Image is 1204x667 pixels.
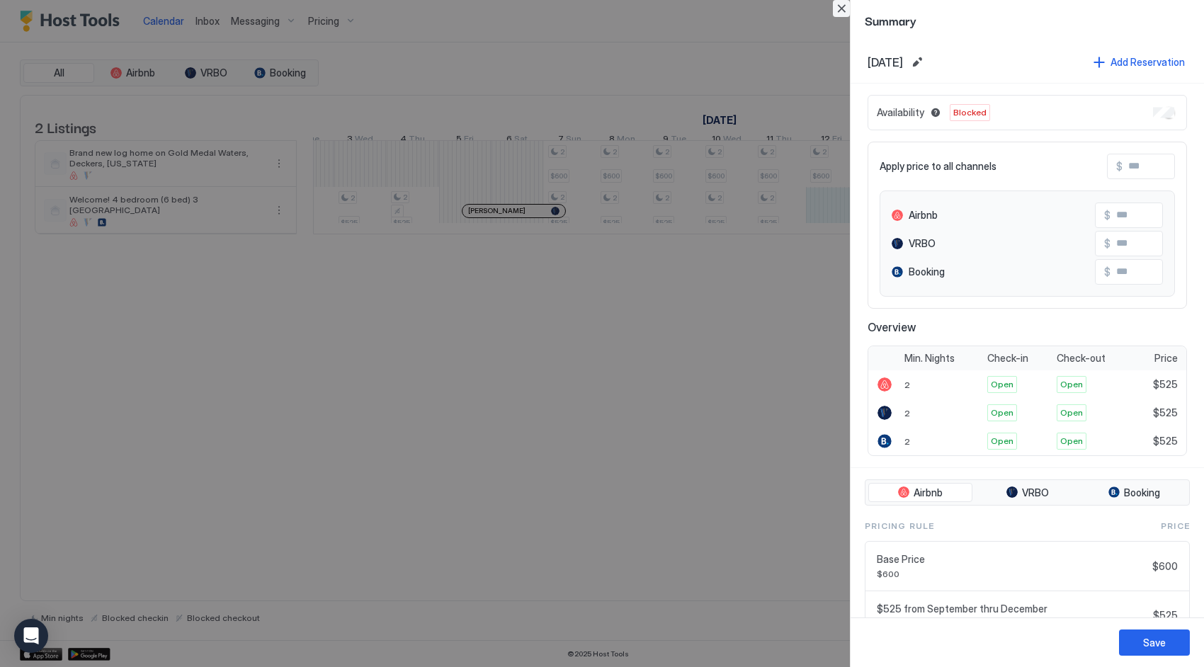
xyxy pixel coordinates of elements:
[1152,560,1178,573] span: $600
[909,209,938,222] span: Airbnb
[909,54,926,71] button: Edit date range
[991,406,1013,419] span: Open
[14,619,48,653] div: Open Intercom Messenger
[1104,237,1111,250] span: $
[1153,406,1178,419] span: $525
[991,378,1013,391] span: Open
[877,569,1147,579] span: $600
[1119,629,1190,656] button: Save
[868,483,972,503] button: Airbnb
[1116,160,1123,173] span: $
[1161,520,1190,532] span: Price
[865,520,934,532] span: Pricing Rule
[1060,435,1083,447] span: Open
[975,483,1079,503] button: VRBO
[1022,486,1049,499] span: VRBO
[868,320,1187,334] span: Overview
[1111,55,1185,69] div: Add Reservation
[877,106,924,119] span: Availability
[865,11,1190,29] span: Summary
[927,104,944,121] button: Blocked dates override all pricing rules and remain unavailable until manually unblocked
[1104,266,1111,278] span: $
[904,436,910,447] span: 2
[1143,635,1166,650] div: Save
[1153,378,1178,391] span: $525
[914,486,943,499] span: Airbnb
[1057,352,1106,365] span: Check-out
[1082,483,1186,503] button: Booking
[1091,52,1187,72] button: Add Reservation
[1060,378,1083,391] span: Open
[909,266,945,278] span: Booking
[904,352,955,365] span: Min. Nights
[991,435,1013,447] span: Open
[1153,609,1178,622] span: $525
[904,380,910,390] span: 2
[880,160,996,173] span: Apply price to all channels
[1124,486,1160,499] span: Booking
[868,55,903,69] span: [DATE]
[953,106,987,119] span: Blocked
[1153,435,1178,447] span: $525
[904,408,910,418] span: 2
[1154,352,1178,365] span: Price
[909,237,936,250] span: VRBO
[1104,209,1111,222] span: $
[865,479,1190,506] div: tab-group
[1060,406,1083,419] span: Open
[987,352,1028,365] span: Check-in
[877,553,1147,566] span: Base Price
[877,603,1147,615] span: $525 from September thru December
